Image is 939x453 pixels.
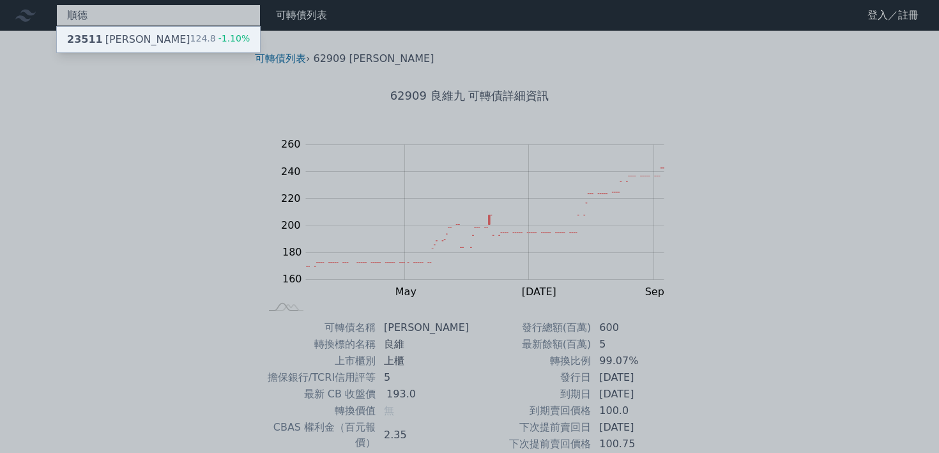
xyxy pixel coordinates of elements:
[875,392,939,453] iframe: Chat Widget
[216,33,250,43] span: -1.10%
[57,27,260,52] a: 23511[PERSON_NAME] 124.8-1.10%
[67,32,190,47] div: [PERSON_NAME]
[67,33,103,45] span: 23511
[190,32,250,47] div: 124.8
